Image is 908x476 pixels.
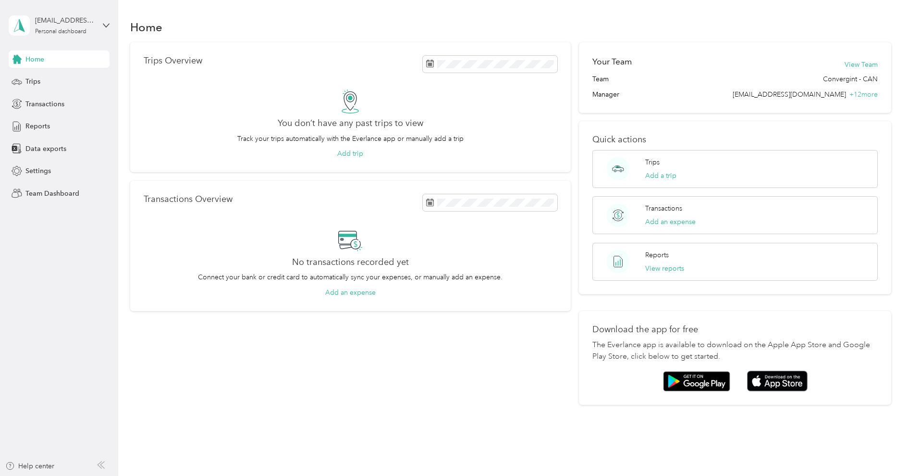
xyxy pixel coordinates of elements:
[144,56,202,66] p: Trips Overview
[747,371,808,391] img: App store
[25,121,50,131] span: Reports
[25,76,40,87] span: Trips
[663,371,730,391] img: Google play
[25,166,51,176] span: Settings
[854,422,908,476] iframe: Everlance-gr Chat Button Frame
[144,194,233,204] p: Transactions Overview
[325,288,376,298] button: Add an expense
[130,22,162,32] h1: Home
[645,263,684,274] button: View reports
[35,15,95,25] div: [EMAIL_ADDRESS][DOMAIN_NAME]
[337,149,363,159] button: Add trip
[198,272,503,282] p: Connect your bank or credit card to automatically sync your expenses, or manually add an expense.
[645,203,682,213] p: Transactions
[25,54,44,64] span: Home
[5,461,54,471] button: Help center
[645,171,676,181] button: Add a trip
[733,90,846,99] span: [EMAIL_ADDRESS][DOMAIN_NAME]
[35,29,86,35] div: Personal dashboard
[25,99,64,109] span: Transactions
[278,118,423,128] h2: You don’t have any past trips to view
[292,257,409,267] h2: No transactions recorded yet
[592,135,878,145] p: Quick actions
[25,144,66,154] span: Data exports
[845,60,878,70] button: View Team
[645,157,660,167] p: Trips
[592,325,878,335] p: Download the app for free
[592,339,878,363] p: The Everlance app is available to download on the Apple App Store and Google Play Store, click be...
[645,250,669,260] p: Reports
[592,56,632,68] h2: Your Team
[849,90,878,99] span: + 12 more
[237,134,464,144] p: Track your trips automatically with the Everlance app or manually add a trip
[823,74,878,84] span: Convergint - CAN
[25,188,79,199] span: Team Dashboard
[592,89,619,100] span: Manager
[592,74,609,84] span: Team
[645,217,696,227] button: Add an expense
